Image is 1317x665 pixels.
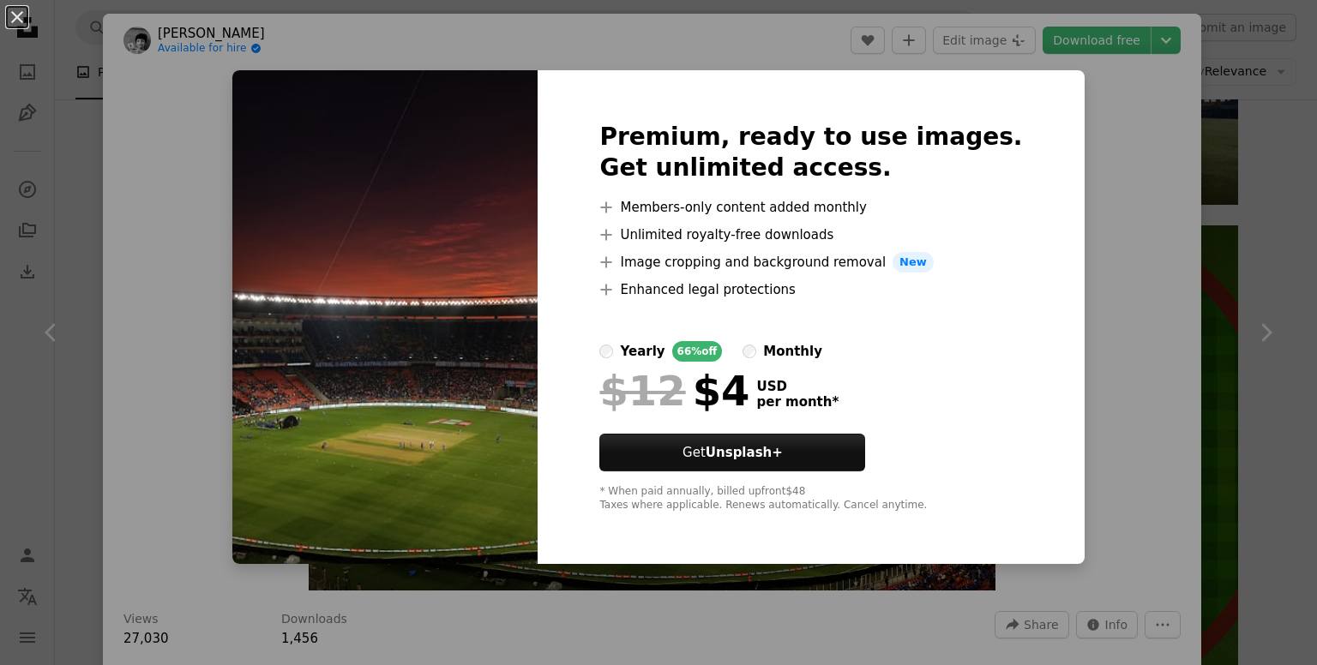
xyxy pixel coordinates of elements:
li: Image cropping and background removal [599,252,1022,273]
input: monthly [743,344,756,358]
li: Members-only content added monthly [599,197,1022,218]
img: photo-1675693303492-9a5bc898bf94 [232,70,538,564]
li: Enhanced legal protections [599,279,1022,300]
span: USD [756,379,839,394]
input: yearly66%off [599,344,613,358]
span: New [893,252,934,273]
button: GetUnsplash+ [599,434,865,471]
div: 66% off [672,341,723,362]
div: yearly [620,341,665,362]
span: per month * [756,394,839,410]
div: $4 [599,368,749,413]
div: * When paid annually, billed upfront $48 Taxes where applicable. Renews automatically. Cancel any... [599,485,1022,512]
li: Unlimited royalty-free downloads [599,225,1022,245]
h2: Premium, ready to use images. Get unlimited access. [599,122,1022,183]
strong: Unsplash+ [706,445,783,460]
div: monthly [763,341,822,362]
span: $12 [599,368,685,413]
